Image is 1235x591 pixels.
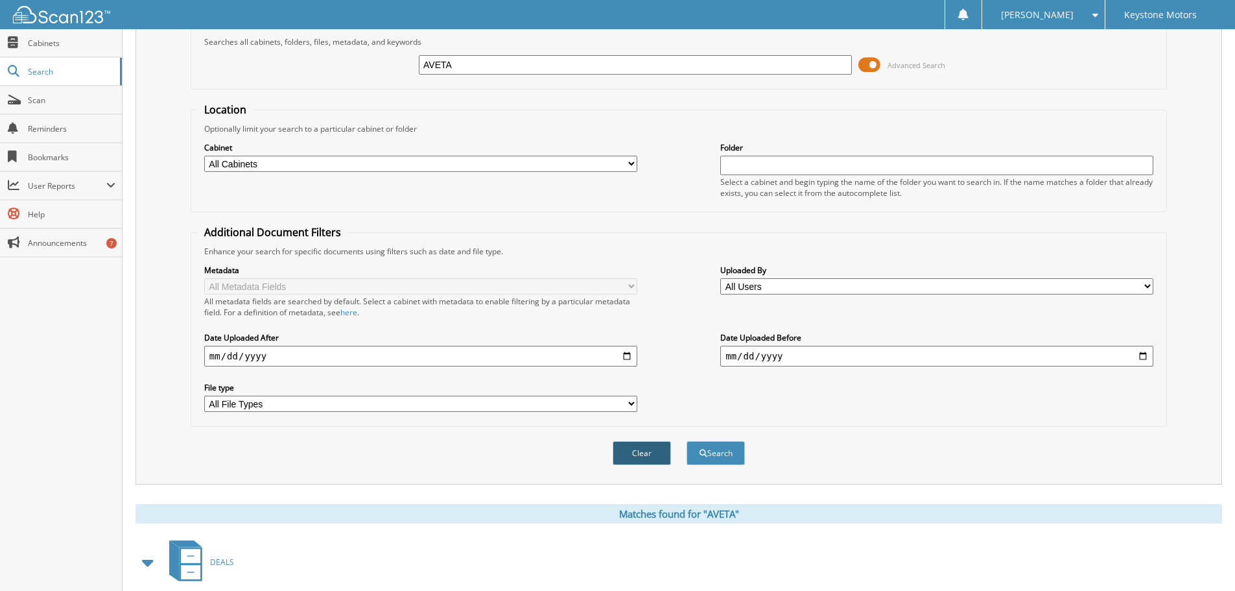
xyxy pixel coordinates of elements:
[198,225,347,239] legend: Additional Document Filters
[888,60,945,70] span: Advanced Search
[204,265,637,276] label: Metadata
[198,123,1160,134] div: Optionally limit your search to a particular cabinet or folder
[28,123,115,134] span: Reminders
[204,382,637,393] label: File type
[28,95,115,106] span: Scan
[720,332,1153,343] label: Date Uploaded Before
[720,346,1153,367] input: end
[720,176,1153,199] div: Select a cabinet and begin typing the name of the folder you want to search in. If the name match...
[135,504,1222,524] div: Matches found for "AVETA"
[198,246,1160,257] div: Enhance your search for specific documents using filters such as date and file type.
[204,296,637,318] div: All metadata fields are searched by default. Select a cabinet with metadata to enable filtering b...
[28,209,115,220] span: Help
[340,307,357,318] a: here
[204,346,637,367] input: start
[161,537,234,588] a: DEALS
[613,441,671,465] button: Clear
[204,332,637,343] label: Date Uploaded After
[13,6,110,23] img: scan123-logo-white.svg
[106,238,117,248] div: 7
[1124,11,1197,19] span: Keystone Motors
[198,36,1160,47] div: Searches all cabinets, folders, files, metadata, and keywords
[28,152,115,163] span: Bookmarks
[687,441,745,465] button: Search
[28,237,115,248] span: Announcements
[198,103,253,117] legend: Location
[204,142,637,153] label: Cabinet
[28,66,113,77] span: Search
[720,142,1153,153] label: Folder
[28,180,106,191] span: User Reports
[210,557,234,568] span: DEALS
[28,38,115,49] span: Cabinets
[1001,11,1074,19] span: [PERSON_NAME]
[720,265,1153,276] label: Uploaded By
